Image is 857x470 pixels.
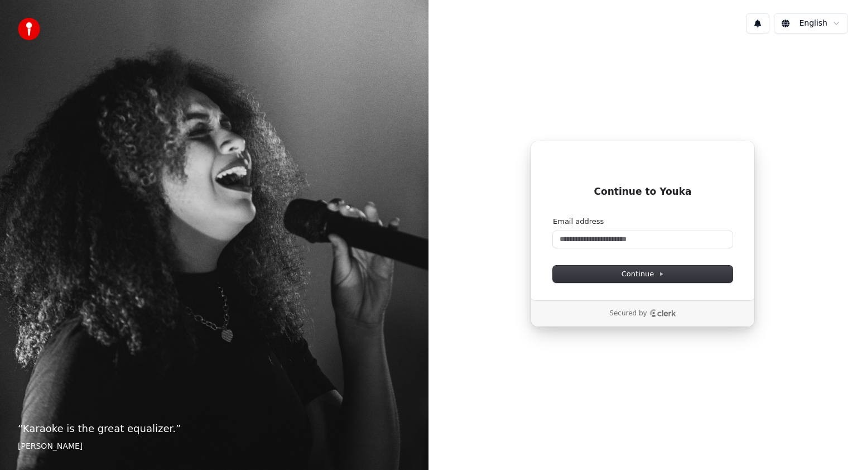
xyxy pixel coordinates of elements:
a: Clerk logo [649,309,676,317]
p: “ Karaoke is the great equalizer. ” [18,421,411,437]
p: Secured by [609,309,647,318]
footer: [PERSON_NAME] [18,441,411,452]
span: Continue [622,269,664,279]
button: Continue [553,266,733,282]
label: Email address [553,217,604,227]
h1: Continue to Youka [553,185,733,199]
img: youka [18,18,40,40]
